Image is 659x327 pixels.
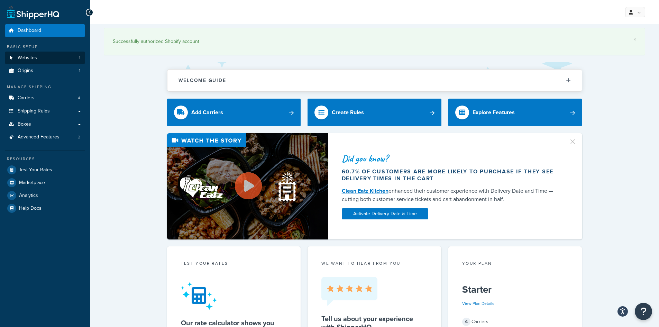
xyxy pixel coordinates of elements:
a: View Plan Details [462,300,494,307]
span: 1 [79,55,80,61]
div: enhanced their customer experience with Delivery Date and Time — cutting both customer service ti... [342,187,560,203]
a: Activate Delivery Date & Time [342,208,428,219]
li: Origins [5,64,85,77]
a: Shipping Rules [5,105,85,118]
span: Help Docs [19,206,42,211]
span: 1 [79,68,80,74]
div: Your Plan [462,260,568,268]
a: × [633,37,636,42]
div: 60.7% of customers are more likely to purchase if they see delivery times in the cart [342,168,560,182]
a: Dashboard [5,24,85,37]
a: Create Rules [308,99,441,126]
div: Carriers [462,317,568,327]
a: Clean Eatz Kitchen [342,187,388,195]
li: Websites [5,52,85,64]
h2: Welcome Guide [179,78,226,83]
a: Add Carriers [167,99,301,126]
span: Websites [18,55,37,61]
a: Explore Features [448,99,582,126]
div: Create Rules [332,108,364,117]
span: Dashboard [18,28,41,34]
a: Websites1 [5,52,85,64]
span: Boxes [18,121,31,127]
span: 4 [78,95,80,101]
h5: Starter [462,284,568,295]
div: Test your rates [181,260,287,268]
span: Shipping Rules [18,108,50,114]
a: Advanced Features2 [5,131,85,144]
a: Help Docs [5,202,85,215]
div: Explore Features [473,108,515,117]
a: Analytics [5,189,85,202]
div: Basic Setup [5,44,85,50]
li: Carriers [5,92,85,105]
div: Did you know? [342,154,560,163]
span: Origins [18,68,33,74]
span: Marketplace [19,180,45,186]
span: Advanced Features [18,134,60,140]
a: Carriers4 [5,92,85,105]
span: 4 [462,318,470,326]
a: Test Your Rates [5,164,85,176]
a: Marketplace [5,176,85,189]
span: 2 [78,134,80,140]
span: Test Your Rates [19,167,52,173]
li: Advanced Features [5,131,85,144]
a: Origins1 [5,64,85,77]
button: Welcome Guide [167,70,582,91]
button: Open Resource Center [635,303,652,320]
div: Add Carriers [191,108,223,117]
img: Video thumbnail [167,133,328,239]
a: Boxes [5,118,85,131]
div: Resources [5,156,85,162]
p: we want to hear from you [321,260,428,266]
span: Carriers [18,95,35,101]
span: Analytics [19,193,38,199]
div: Manage Shipping [5,84,85,90]
div: Successfully authorized Shopify account [113,37,636,46]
